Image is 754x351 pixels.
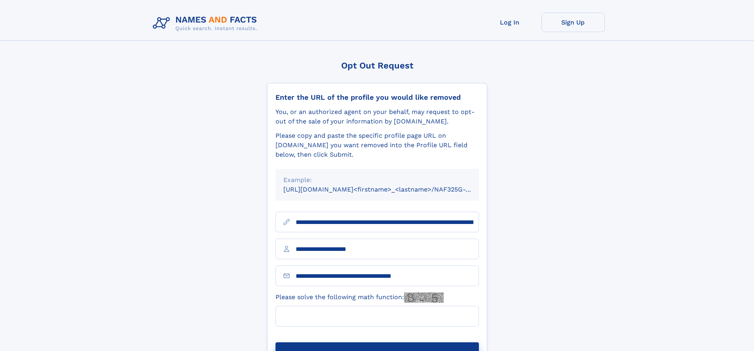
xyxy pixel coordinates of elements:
div: Example: [283,175,471,185]
div: Enter the URL of the profile you would like removed [275,93,479,102]
a: Sign Up [541,13,605,32]
label: Please solve the following math function: [275,292,444,303]
img: Logo Names and Facts [150,13,264,34]
div: Please copy and paste the specific profile page URL on [DOMAIN_NAME] you want removed into the Pr... [275,131,479,159]
a: Log In [478,13,541,32]
div: Opt Out Request [267,61,487,70]
div: You, or an authorized agent on your behalf, may request to opt-out of the sale of your informatio... [275,107,479,126]
small: [URL][DOMAIN_NAME]<firstname>_<lastname>/NAF325G-xxxxxxxx [283,186,494,193]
